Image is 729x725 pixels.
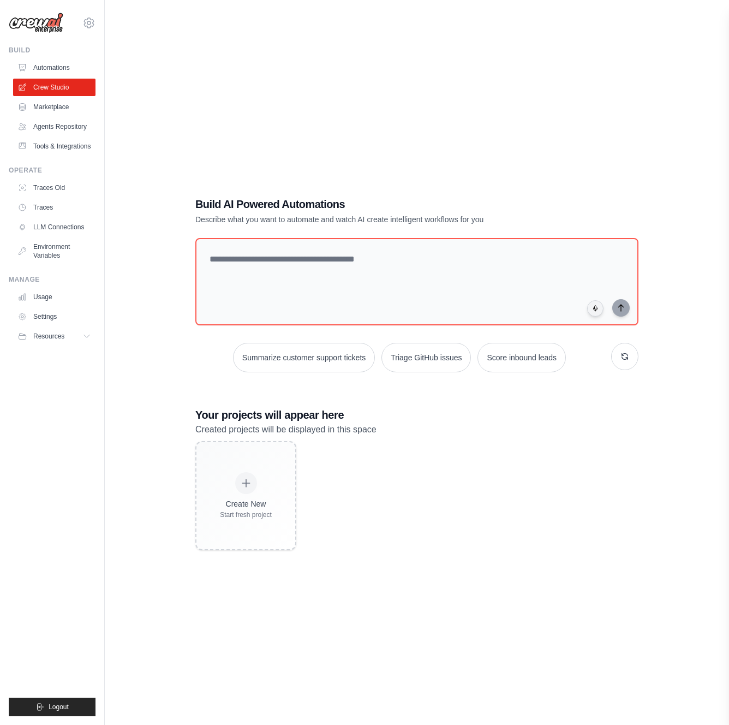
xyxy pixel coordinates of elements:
[13,238,95,264] a: Environment Variables
[195,214,562,225] p: Describe what you want to automate and watch AI create intelligent workflows for you
[49,703,69,711] span: Logout
[381,343,471,372] button: Triage GitHub issues
[195,407,638,423] h3: Your projects will appear here
[9,275,95,284] div: Manage
[195,423,638,437] p: Created projects will be displayed in this space
[13,79,95,96] a: Crew Studio
[13,59,95,76] a: Automations
[587,300,603,317] button: Click to speak your automation idea
[9,166,95,175] div: Operate
[13,138,95,155] a: Tools & Integrations
[233,343,375,372] button: Summarize customer support tickets
[13,308,95,325] a: Settings
[13,288,95,306] a: Usage
[13,98,95,116] a: Marketplace
[13,118,95,135] a: Agents Repository
[13,218,95,236] a: LLM Connections
[33,332,64,341] span: Resources
[611,343,638,370] button: Get new suggestions
[477,343,566,372] button: Score inbound leads
[13,199,95,216] a: Traces
[220,498,272,509] div: Create New
[9,698,95,716] button: Logout
[220,510,272,519] div: Start fresh project
[9,46,95,55] div: Build
[13,328,95,345] button: Resources
[195,197,562,212] h1: Build AI Powered Automations
[9,13,63,33] img: Logo
[13,179,95,197] a: Traces Old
